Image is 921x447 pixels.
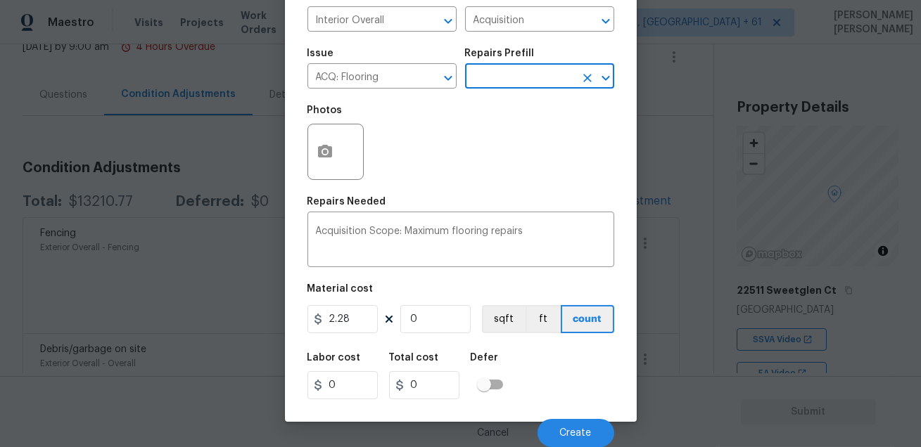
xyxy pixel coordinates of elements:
[389,353,439,363] h5: Total cost
[482,305,526,333] button: sqft
[578,68,597,88] button: Clear
[471,353,499,363] h5: Defer
[316,226,606,256] textarea: Acquisition Scope: Maximum flooring repairs
[307,48,334,58] h5: Issue
[307,105,343,115] h5: Photos
[307,284,374,294] h5: Material cost
[438,68,458,88] button: Open
[478,428,509,439] span: Cancel
[538,419,614,447] button: Create
[596,11,616,31] button: Open
[455,419,532,447] button: Cancel
[307,353,361,363] h5: Labor cost
[596,68,616,88] button: Open
[438,11,458,31] button: Open
[560,428,592,439] span: Create
[307,197,386,207] h5: Repairs Needed
[465,48,535,58] h5: Repairs Prefill
[526,305,561,333] button: ft
[561,305,614,333] button: count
